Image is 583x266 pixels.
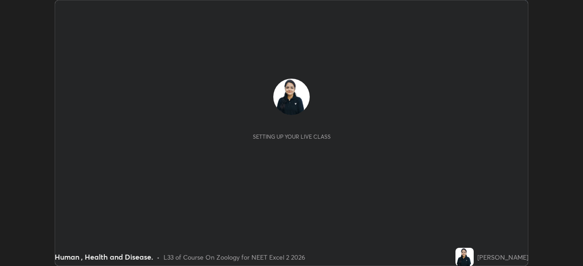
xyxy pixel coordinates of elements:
[253,133,331,140] div: Setting up your live class
[477,252,528,262] div: [PERSON_NAME]
[157,252,160,262] div: •
[273,79,310,115] img: 4715855476ae4a9a9c0cdce6d3b4672a.jpg
[164,252,305,262] div: L33 of Course On Zoology for NEET Excel 2 2026
[455,248,474,266] img: 4715855476ae4a9a9c0cdce6d3b4672a.jpg
[55,251,153,262] div: Human , Health and Disease.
